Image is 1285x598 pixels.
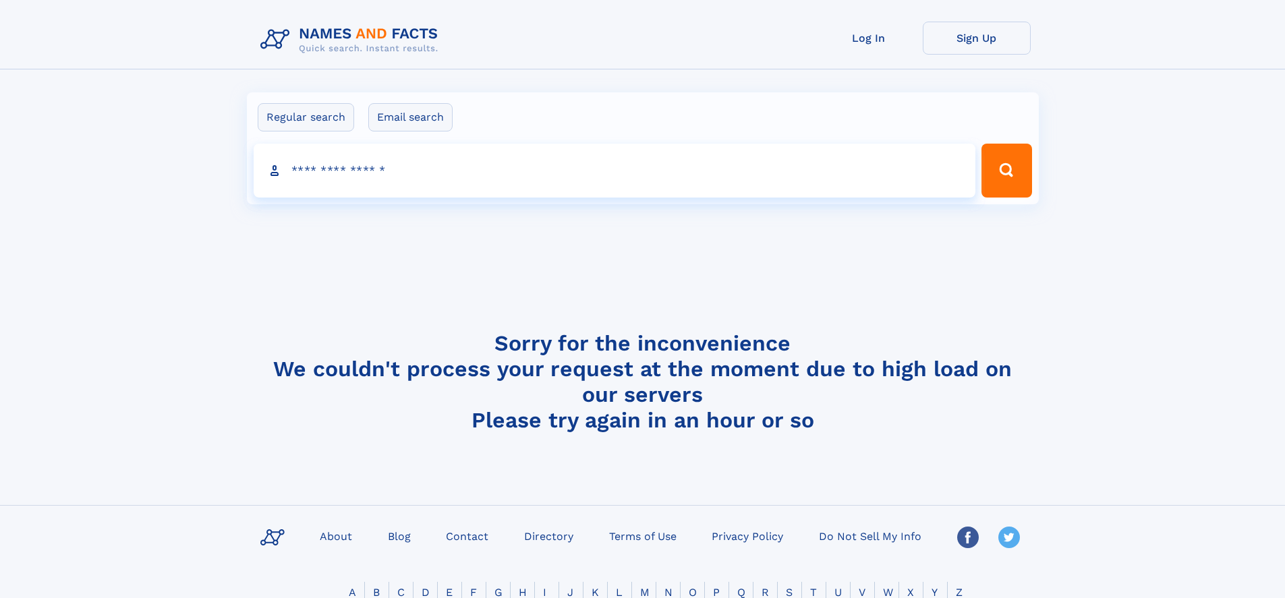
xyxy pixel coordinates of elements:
a: Privacy Policy [706,526,789,545]
a: Blog [382,526,416,545]
a: Do Not Sell My Info [813,526,927,545]
img: Facebook [957,527,979,548]
label: Regular search [258,103,354,131]
a: Terms of Use [604,526,682,545]
img: Logo Names and Facts [255,22,449,58]
input: search input [254,144,976,198]
label: Email search [368,103,453,131]
img: Twitter [998,527,1020,548]
a: About [314,526,358,545]
a: Log In [815,22,923,55]
a: Contact [440,526,494,545]
a: Directory [519,526,579,545]
button: Search Button [981,144,1031,198]
h4: Sorry for the inconvenience We couldn't process your request at the moment due to high load on ou... [255,330,1031,433]
a: Sign Up [923,22,1031,55]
